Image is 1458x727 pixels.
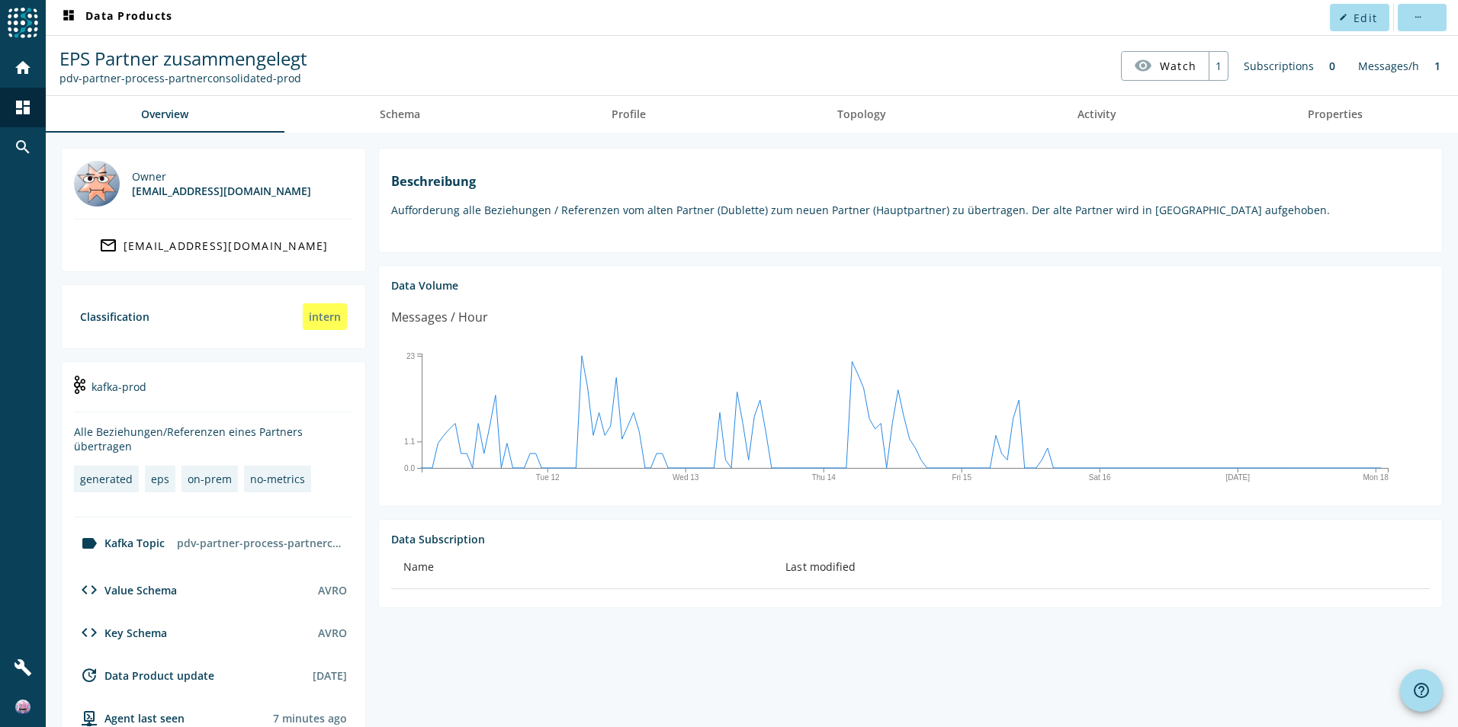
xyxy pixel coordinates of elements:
div: Data Subscription [391,532,1430,546]
span: Profile [612,109,646,120]
img: kafka-prod [74,376,85,394]
span: Data Products [59,8,172,27]
div: Messages / Hour [391,308,488,327]
img: mbx_301094@mobi.ch [74,161,120,207]
mat-icon: code [80,623,98,642]
div: Key Schema [74,623,167,642]
span: Activity [1077,109,1116,120]
text: Tue 12 [536,473,560,482]
div: 0 [1322,51,1343,81]
text: [DATE] [1225,473,1250,482]
text: Mon 18 [1363,473,1389,482]
div: Classification [80,309,149,324]
h1: Beschreibung [391,173,1430,190]
div: Alle Beziehungen/Referenzen eines Partners übertragen [74,424,353,453]
mat-icon: update [80,666,98,684]
div: generated [80,472,133,486]
div: Owner [132,169,311,184]
mat-icon: label [80,534,98,552]
span: Watch [1160,53,1196,79]
span: Overview [141,109,188,120]
div: AVRO [318,583,347,597]
text: Wed 13 [673,473,699,482]
mat-icon: edit [1339,13,1347,21]
div: eps [151,472,169,486]
img: spoud-logo.svg [8,8,38,38]
text: 23 [406,351,416,360]
mat-icon: help_outline [1412,681,1431,700]
mat-icon: search [14,138,32,156]
text: Fri 15 [952,473,971,482]
div: [DATE] [313,668,347,683]
span: Schema [380,109,420,120]
div: agent-env-prod [74,709,185,727]
div: Value Schema [74,581,177,599]
span: EPS Partner zusammengelegt [59,46,307,71]
div: kafka-prod [74,374,353,412]
div: intern [303,303,347,330]
span: Properties [1308,109,1363,120]
mat-icon: mail_outline [99,236,117,255]
mat-icon: dashboard [59,8,78,27]
p: Aufforderung alle Beziehungen / Referenzen vom alten Partner (Dublette) zum neuen Partner (Hauptp... [391,203,1430,217]
div: pdv-partner-process-partnerconsolidated-prod [171,530,353,556]
span: Topology [837,109,886,120]
div: 1 [1209,52,1228,80]
div: [EMAIL_ADDRESS][DOMAIN_NAME] [124,239,329,253]
th: Name [391,546,773,589]
div: Data Product update [74,666,214,684]
text: Sat 16 [1089,473,1111,482]
text: Thu 14 [812,473,837,482]
mat-icon: code [80,581,98,599]
div: 1 [1427,51,1448,81]
div: on-prem [188,472,232,486]
div: [EMAIL_ADDRESS][DOMAIN_NAME] [132,184,311,198]
div: AVRO [318,626,347,640]
mat-icon: home [14,59,32,77]
mat-icon: more_horiz [1413,13,1421,21]
div: Subscriptions [1236,51,1322,81]
mat-icon: dashboard [14,98,32,117]
div: Data Volume [391,278,1430,293]
text: 1.1 [404,437,415,446]
div: Messages/h [1350,51,1427,81]
th: Last modified [773,546,1430,589]
button: Edit [1330,4,1389,31]
span: Edit [1354,11,1377,25]
button: Data Products [53,4,178,31]
img: 3471aaee4fe5a294477f74286b6af3f9 [15,700,31,715]
mat-icon: visibility [1134,56,1152,75]
text: 0.0 [404,463,415,472]
button: Watch [1122,52,1209,79]
mat-icon: build [14,658,32,677]
div: Agents typically reports every 15min to 1h [273,711,347,725]
div: Kafka Topic [74,534,165,552]
div: Kafka Topic: pdv-partner-process-partnerconsolidated-prod [59,71,307,85]
div: no-metrics [250,472,305,486]
a: [EMAIL_ADDRESS][DOMAIN_NAME] [74,232,353,259]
